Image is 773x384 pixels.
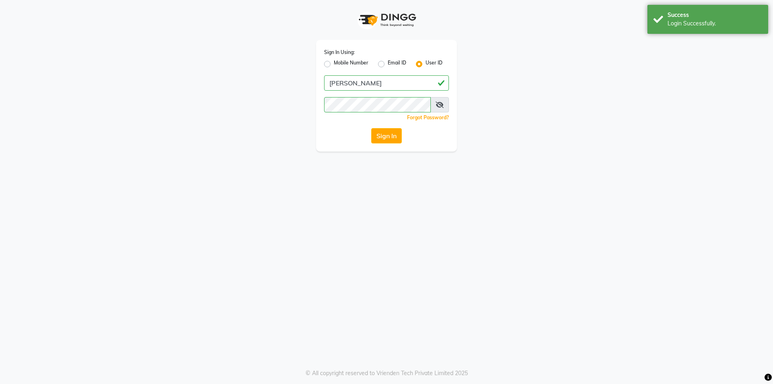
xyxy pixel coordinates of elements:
button: Sign In [371,128,402,143]
label: Sign In Using: [324,49,355,56]
div: Success [668,11,762,19]
input: Username [324,75,449,91]
label: User ID [426,59,442,69]
input: Username [324,97,431,112]
label: Email ID [388,59,406,69]
label: Mobile Number [334,59,368,69]
img: logo1.svg [354,8,419,32]
div: Login Successfully. [668,19,762,28]
a: Forgot Password? [407,114,449,120]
